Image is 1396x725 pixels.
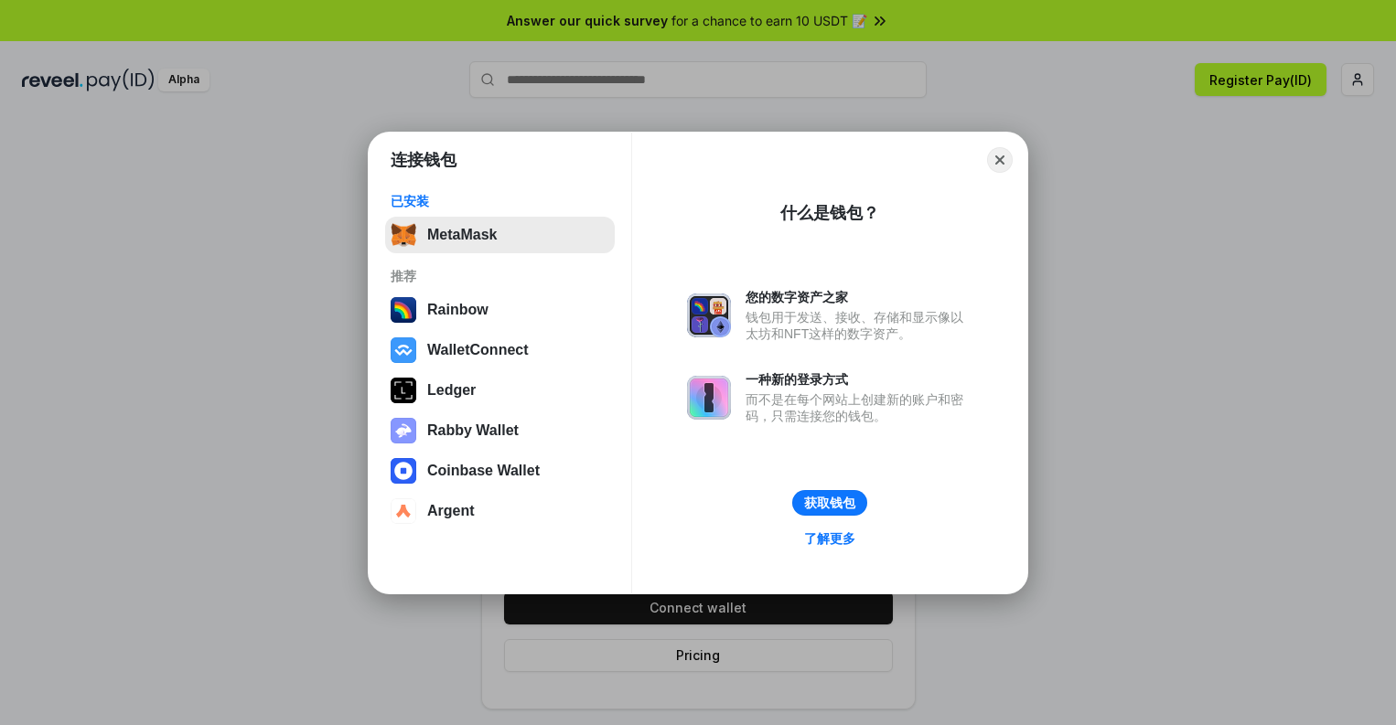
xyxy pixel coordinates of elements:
img: svg+xml,%3Csvg%20width%3D%22120%22%20height%3D%22120%22%20viewBox%3D%220%200%20120%20120%22%20fil... [391,297,416,323]
div: 推荐 [391,268,609,284]
div: Coinbase Wallet [427,463,540,479]
img: svg+xml,%3Csvg%20xmlns%3D%22http%3A%2F%2Fwww.w3.org%2F2000%2Fsvg%22%20fill%3D%22none%22%20viewBox... [687,293,731,337]
button: Ledger [385,372,615,409]
div: Argent [427,503,475,519]
div: 而不是在每个网站上创建新的账户和密码，只需连接您的钱包。 [746,391,972,424]
div: WalletConnect [427,342,529,358]
button: Rainbow [385,292,615,328]
div: 已安装 [391,193,609,209]
button: MetaMask [385,217,615,253]
img: svg+xml,%3Csvg%20xmlns%3D%22http%3A%2F%2Fwww.w3.org%2F2000%2Fsvg%22%20fill%3D%22none%22%20viewBox... [391,418,416,443]
div: 您的数字资产之家 [746,289,972,305]
button: Argent [385,493,615,529]
img: svg+xml,%3Csvg%20width%3D%2228%22%20height%3D%2228%22%20viewBox%3D%220%200%2028%2028%22%20fill%3D... [391,337,416,363]
div: 什么是钱包？ [780,202,879,224]
h1: 连接钱包 [391,149,456,171]
div: Ledger [427,382,476,399]
div: 钱包用于发送、接收、存储和显示像以太坊和NFT这样的数字资产。 [746,309,972,342]
button: 获取钱包 [792,490,867,516]
img: svg+xml,%3Csvg%20fill%3D%22none%22%20height%3D%2233%22%20viewBox%3D%220%200%2035%2033%22%20width%... [391,222,416,248]
a: 了解更多 [793,527,866,550]
button: Rabby Wallet [385,412,615,449]
div: 一种新的登录方式 [746,371,972,388]
button: Coinbase Wallet [385,453,615,489]
img: svg+xml,%3Csvg%20xmlns%3D%22http%3A%2F%2Fwww.w3.org%2F2000%2Fsvg%22%20fill%3D%22none%22%20viewBox... [687,376,731,420]
img: svg+xml,%3Csvg%20xmlns%3D%22http%3A%2F%2Fwww.w3.org%2F2000%2Fsvg%22%20width%3D%2228%22%20height%3... [391,378,416,403]
div: 获取钱包 [804,495,855,511]
div: Rabby Wallet [427,422,519,439]
div: MetaMask [427,227,497,243]
div: 了解更多 [804,530,855,547]
button: WalletConnect [385,332,615,368]
img: svg+xml,%3Csvg%20width%3D%2228%22%20height%3D%2228%22%20viewBox%3D%220%200%2028%2028%22%20fill%3D... [391,458,416,484]
div: Rainbow [427,302,489,318]
img: svg+xml,%3Csvg%20width%3D%2228%22%20height%3D%2228%22%20viewBox%3D%220%200%2028%2028%22%20fill%3D... [391,498,416,524]
button: Close [987,147,1013,173]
